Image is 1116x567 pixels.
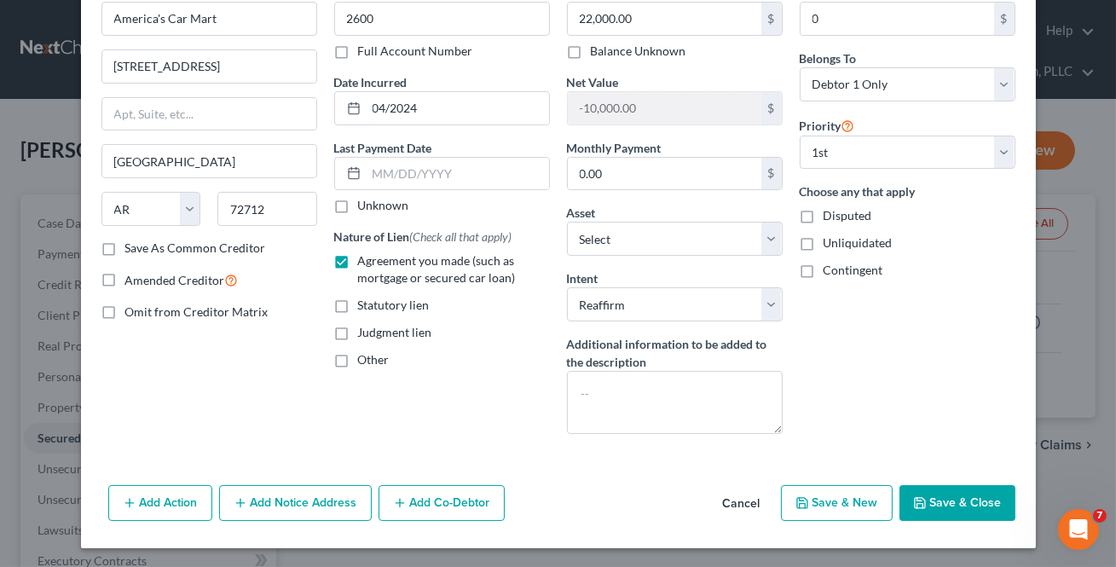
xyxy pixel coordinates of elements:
label: Choose any that apply [800,182,1015,200]
div: user says… [14,80,327,215]
button: Add Co-Debtor [379,485,505,521]
div: $ [994,3,1015,35]
div: Operator says… [14,215,327,270]
strong: Clio Sync: Connecting Existing Cases [70,286,275,318]
input: Search creditor by name... [101,2,317,36]
button: Send a message… [292,430,320,457]
button: go back [11,7,43,39]
button: Gif picker [54,437,67,450]
label: Balance Unknown [591,43,686,60]
label: Priority [800,115,855,136]
span: Asset [567,205,596,220]
button: Save & Close [899,485,1015,521]
iframe: Intercom live chat [1058,509,1099,550]
label: Unknown [358,197,409,214]
input: MM/DD/YYYY [367,158,549,190]
div: Is there an issue with syncing matters to Clio? [PERSON_NAME] had a consultation [DATE] and the m... [75,90,314,191]
label: Additional information to be added to the description [567,335,783,371]
span: Judgment lien [358,325,432,339]
label: Full Account Number [358,43,473,60]
button: Cancel [709,487,774,521]
label: Last Payment Date [334,139,432,157]
span: 7 [1093,509,1107,523]
label: Save As Common Creditor [125,240,266,257]
div: Close [299,7,330,38]
span: Omit from Creditor Matrix [125,304,269,319]
div: Operator says… [14,270,327,506]
input: 0.00 [568,158,761,190]
input: Enter address... [102,50,316,83]
div: In the meantime, these articles might help: [14,215,280,269]
span: (Check all that apply) [410,229,512,244]
input: Enter city... [102,145,316,177]
span: Amended Creditor [125,273,225,287]
button: Add Notice Address [219,485,372,521]
h1: Operator [83,16,143,29]
label: Date Incurred [334,73,408,91]
label: Intent [567,269,598,287]
input: 0.00 [801,3,994,35]
button: Start recording [108,437,122,450]
img: Profile image for Operator [49,9,76,37]
button: Emoji picker [26,437,40,450]
textarea: Message… [14,401,327,430]
input: XXXX [334,2,550,36]
div: Clio Integration: Getting Started [53,334,327,397]
button: Save & New [781,485,893,521]
div: Clio Sync: Connecting Existing Cases [53,271,327,334]
input: MM/DD/YYYY [367,92,549,124]
label: Net Value [567,73,619,91]
span: Other [358,352,390,367]
input: Apt, Suite, etc... [102,98,316,130]
span: Contingent [824,263,883,277]
span: Agreement you made (such as mortgage or secured car loan) [358,253,516,285]
span: Statutory lien [358,298,430,312]
label: Monthly Payment [567,139,662,157]
button: Add Action [108,485,212,521]
input: 0.00 [568,92,761,124]
span: Unliquidated [824,235,893,250]
strong: Clio Integration: Getting Started [70,350,234,381]
div: $ [761,3,782,35]
div: In the meantime, these articles might help: [27,225,266,258]
div: Is there an issue with syncing matters to Clio? [PERSON_NAME] had a consultation [DATE] and the m... [61,80,327,201]
div: $ [761,92,782,124]
b: A few hours [42,41,122,55]
span: Disputed [824,208,872,223]
div: $ [761,158,782,190]
input: 0.00 [568,3,761,35]
label: Nature of Lien [334,228,512,246]
div: NextChapter’s Clio Integration [53,397,327,443]
button: Home [267,7,299,39]
span: Belongs To [800,51,857,66]
button: Upload attachment [81,437,95,450]
input: Enter zip... [217,192,317,226]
